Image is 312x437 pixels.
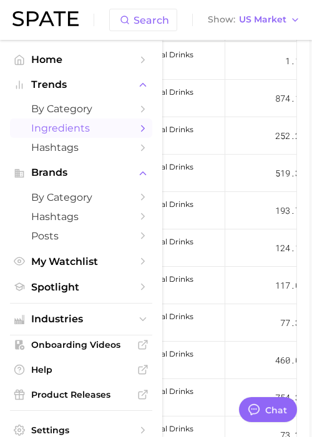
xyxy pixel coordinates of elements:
[31,191,131,203] span: by Category
[10,99,152,118] a: by Category
[239,16,286,23] span: US Market
[31,281,131,293] span: Spotlight
[275,91,305,106] span: 874.1k
[10,335,152,354] a: Onboarding Videos
[31,79,131,90] span: Trends
[10,163,152,182] button: Brands
[31,142,131,153] span: Hashtags
[10,310,152,329] button: Industries
[10,50,152,69] a: Home
[275,241,305,256] span: 124.1k
[31,54,131,65] span: Home
[31,230,131,242] span: Posts
[275,353,305,368] span: 460.0k
[117,9,120,31] input: Search here for a brand, industry, or ingredient
[31,389,131,400] span: Product Releases
[31,339,131,350] span: Onboarding Videos
[205,12,303,28] button: ShowUS Market
[12,11,79,26] img: SPATE
[10,207,152,226] a: Hashtags
[285,54,305,69] span: 1.1m
[280,315,305,330] span: 77.3k
[31,314,131,325] span: Industries
[31,256,131,267] span: My Watchlist
[275,203,305,218] span: 193.7k
[10,277,152,297] a: Spotlight
[10,138,152,157] a: Hashtags
[275,390,305,405] span: 754.3k
[275,278,305,293] span: 117.0k
[31,425,131,436] span: Settings
[10,188,152,207] a: by Category
[31,122,131,134] span: Ingredients
[134,14,169,26] span: Search
[10,360,152,379] a: Help
[10,226,152,246] a: Posts
[275,128,305,143] span: 252.2k
[10,75,152,94] button: Trends
[208,16,235,23] span: Show
[10,118,152,138] a: Ingredients
[10,385,152,404] a: Product Releases
[10,252,152,271] a: My Watchlist
[31,364,131,375] span: Help
[275,166,305,181] span: 519.3k
[31,167,131,178] span: Brands
[31,103,131,115] span: by Category
[31,211,131,223] span: Hashtags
